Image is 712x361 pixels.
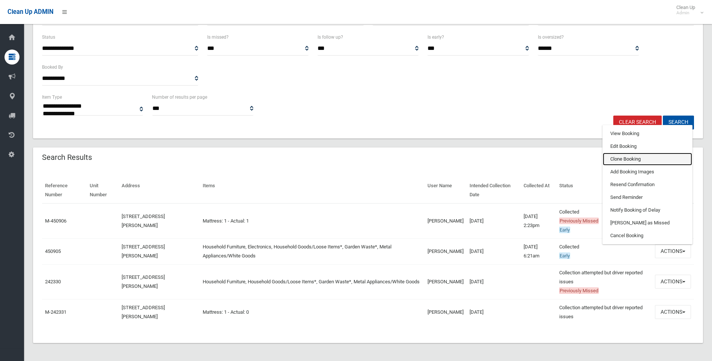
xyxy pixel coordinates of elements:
span: Previously Missed [559,218,599,224]
a: M-450906 [45,218,66,224]
td: Household Furniture, Electronics, Household Goods/Loose Items*, Garden Waste*, Metal Appliances/W... [200,238,424,264]
a: Resend Confirmation [603,178,692,191]
a: [PERSON_NAME] as Missed [603,217,692,229]
label: Number of results per page [152,93,207,101]
button: Actions [655,275,691,289]
label: Is oversized? [538,33,564,41]
span: Clean Up ADMIN [8,8,53,15]
th: Status [556,177,652,203]
td: [DATE] 6:21am [521,238,556,264]
td: Collection attempted but driver reported issues [556,264,652,299]
td: [DATE] 2:23pm [521,203,556,239]
th: Unit Number [87,177,119,203]
span: Clean Up [673,5,703,16]
td: [PERSON_NAME] [424,203,467,239]
td: Collected [556,203,652,239]
header: Search Results [33,150,101,165]
td: Collected [556,238,652,264]
a: Edit Booking [603,140,692,153]
a: 450905 [45,248,61,254]
a: M-242331 [45,309,66,315]
span: Early [559,253,570,259]
a: Notify Booking of Delay [603,204,692,217]
td: [PERSON_NAME] [424,264,467,299]
td: [PERSON_NAME] [424,238,467,264]
td: Mattress: 1 - Actual: 0 [200,299,424,325]
span: Early [559,227,570,233]
label: Booked By [42,63,63,71]
label: Is missed? [207,33,229,41]
button: Search [663,116,694,129]
th: Address [119,177,200,203]
th: Reference Number [42,177,87,203]
th: Intended Collection Date [467,177,521,203]
a: [STREET_ADDRESS][PERSON_NAME] [122,305,165,319]
a: 242330 [45,279,61,284]
td: [DATE] [467,238,521,264]
label: Is early? [428,33,444,41]
td: [DATE] [467,264,521,299]
th: Collected At [521,177,556,203]
button: Actions [655,305,691,319]
a: View Booking [603,127,692,140]
label: Item Type [42,93,62,101]
span: Previously Missed [559,287,599,294]
a: Clone Booking [603,153,692,165]
td: Collection attempted but driver reported issues [556,299,652,325]
button: Actions [655,244,691,258]
label: Status [42,33,55,41]
th: User Name [424,177,467,203]
label: Is follow up? [318,33,343,41]
td: [PERSON_NAME] [424,299,467,325]
a: Clear Search [613,116,662,129]
a: Add Booking Images [603,165,692,178]
a: [STREET_ADDRESS][PERSON_NAME] [122,244,165,259]
a: [STREET_ADDRESS][PERSON_NAME] [122,274,165,289]
td: [DATE] [467,203,521,239]
th: Items [200,177,424,203]
td: [DATE] [467,299,521,325]
td: Household Furniture, Household Goods/Loose Items*, Garden Waste*, Metal Appliances/White Goods [200,264,424,299]
a: [STREET_ADDRESS][PERSON_NAME] [122,214,165,228]
a: Send Reminder [603,191,692,204]
small: Admin [676,10,695,16]
a: Cancel Booking [603,229,692,242]
td: Mattress: 1 - Actual: 1 [200,203,424,239]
